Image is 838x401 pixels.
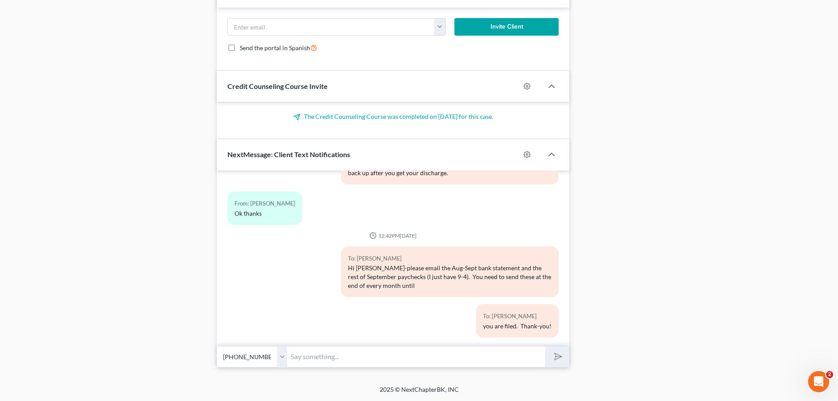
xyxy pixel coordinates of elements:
div: To: [PERSON_NAME] [483,311,552,321]
iframe: Intercom live chat [808,371,829,392]
div: To: [PERSON_NAME] [348,254,552,264]
input: Enter email [228,18,435,35]
div: 12:42PM[DATE] [227,232,559,239]
button: Invite Client [454,18,559,36]
div: From: [PERSON_NAME] [234,199,295,209]
div: 2025 © NextChapterBK, INC [168,385,670,401]
input: Say something... [287,346,545,368]
div: Hi [PERSON_NAME]-please email the Aug-Sept bank statement and the rest of September paychecks (I ... [348,264,552,290]
span: NextMessage: Client Text Notifications [227,150,350,158]
p: The Credit Counseling Course was completed on [DATE] for this case. [227,112,559,121]
span: Send the portal in Spanish [240,44,310,52]
span: Credit Counseling Course Invite [227,82,328,90]
div: Ok thanks [234,209,295,218]
div: you are filed. Thank-you! [483,322,552,331]
span: 2 [826,371,833,378]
